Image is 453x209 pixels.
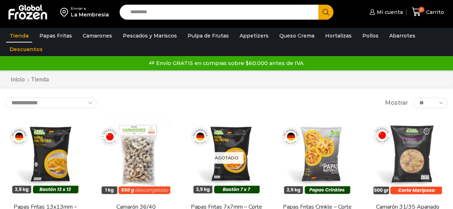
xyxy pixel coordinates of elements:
div: La Membresia [71,11,109,18]
a: Pollos [359,29,382,43]
select: Pedido de la tienda [5,98,97,108]
h1: Tienda [31,76,49,83]
p: Agotado [210,152,244,164]
span: Mostrar [385,99,408,107]
a: Inicio [10,76,25,84]
a: Queso Crema [276,29,318,43]
span: Mi cuenta [375,9,403,16]
a: Appetizers [236,29,272,43]
a: Pulpa de Frutas [184,29,232,43]
a: Tienda [6,29,32,43]
a: Abarrotes [386,29,419,43]
span: 0 [419,7,424,13]
a: Papas Fritas [36,29,76,43]
a: Mi cuenta [368,5,403,19]
nav: Breadcrumb [10,76,49,84]
a: 0 Carrito [410,4,446,20]
a: Hortalizas [322,29,355,43]
a: Camarones [79,29,116,43]
a: Descuentos [6,43,46,56]
button: Search button [318,5,333,20]
a: Pescados y Mariscos [119,29,180,43]
span: Carrito [424,9,444,16]
img: address-field-icon.svg [60,6,71,18]
div: Enviar a [71,6,109,11]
